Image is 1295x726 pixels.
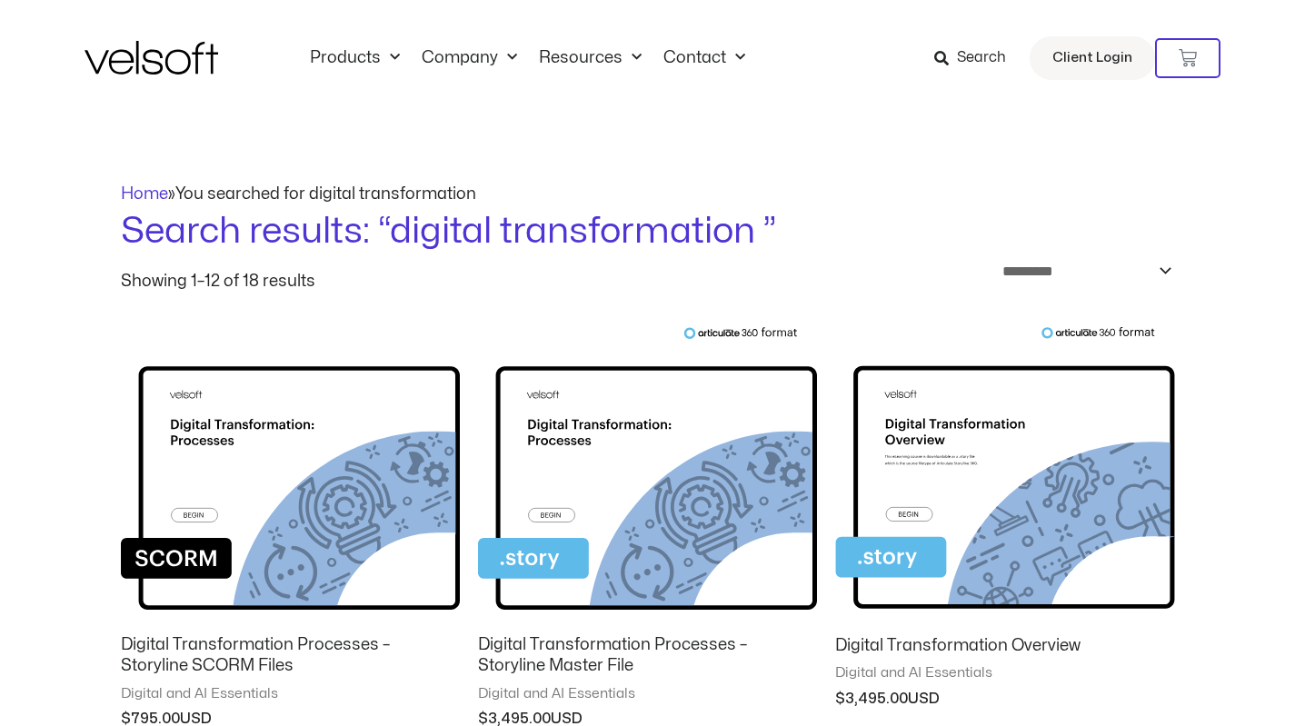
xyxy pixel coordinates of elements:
a: Digital Transformation Overview [835,635,1174,664]
h2: Digital Transformation Processes – Storyline SCORM Files [121,634,460,677]
bdi: 3,495.00 [478,711,551,726]
a: Digital Transformation Processes – Storyline Master File [478,634,817,685]
span: Digital and AI Essentials [478,685,817,703]
a: ResourcesMenu Toggle [528,48,652,68]
p: Showing 1–12 of 18 results [121,273,315,290]
span: Search [957,46,1006,70]
span: Digital and AI Essentials [835,664,1174,682]
span: Digital and AI Essentials [121,685,460,703]
a: ProductsMenu Toggle [299,48,411,68]
a: Home [121,186,168,202]
bdi: 3,495.00 [835,691,908,706]
span: You searched for digital transformation [175,186,476,202]
h2: Digital Transformation Processes – Storyline Master File [478,634,817,677]
img: Digital Transformation Processes - Storyline Master File [478,326,817,622]
span: » [121,186,476,202]
a: ContactMenu Toggle [652,48,756,68]
span: $ [121,711,131,726]
img: Velsoft Training Materials [85,41,218,75]
h2: Digital Transformation Overview [835,635,1174,656]
img: Digital Transformation Processes - Storyline SCORM Files [121,326,460,622]
span: Client Login [1052,46,1132,70]
a: CompanyMenu Toggle [411,48,528,68]
a: Digital Transformation Processes – Storyline SCORM Files [121,634,460,685]
img: Digital Transformation Overview [835,326,1174,621]
a: Client Login [1030,36,1155,80]
h1: Search results: “digital transformation ” [121,206,1175,257]
bdi: 795.00 [121,711,180,726]
nav: Menu [299,48,756,68]
a: Search [934,43,1019,74]
span: $ [478,711,488,726]
span: $ [835,691,845,706]
select: Shop order [991,257,1175,285]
